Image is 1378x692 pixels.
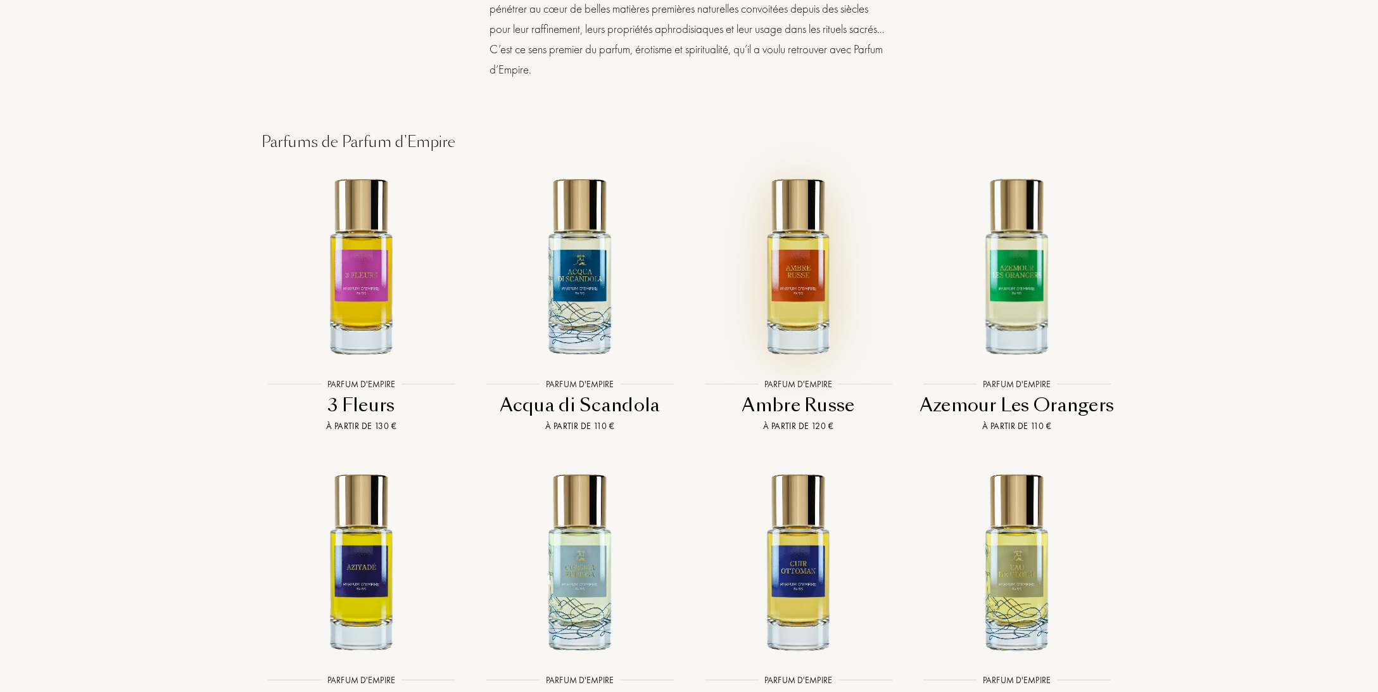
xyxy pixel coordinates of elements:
div: Parfum d'Empire [758,378,838,391]
div: Parfum d'Empire [540,673,620,686]
div: 3 Fleurs [257,393,465,418]
div: Azemour Les Orangers [913,393,1121,418]
div: Parfum d'Empire [758,673,838,686]
img: Ambre Russe Parfum D Empire [700,167,897,364]
a: 3 Fleurs Parfum D EmpireParfum d'Empire3 FleursÀ partir de 130 € [252,153,471,449]
div: Parfum d'Empire [321,378,401,391]
div: À partir de 110 € [913,420,1121,433]
a: Azemour Les Orangers Parfum D EmpireParfum d'EmpireAzemour Les OrangersÀ partir de 110 € [907,153,1126,449]
div: Parfum d'Empire [321,673,401,686]
img: Acqua di Scandola Parfum D Empire [481,167,678,364]
img: 3 Fleurs Parfum D Empire [263,167,460,364]
img: Cuir Ottoman Parfum D Empire [700,463,897,660]
a: Acqua di Scandola Parfum D EmpireParfum d'EmpireAcqua di ScandolaÀ partir de 110 € [471,153,689,449]
div: Parfum d'Empire [977,378,1057,391]
div: À partir de 120 € [694,420,902,433]
img: Azemour Les Orangers Parfum D Empire [918,167,1115,364]
div: Acqua di Scandola [476,393,684,418]
img: Eau de Gloire Parfum D Empire [918,463,1115,660]
img: Aziyadé Parfum D Empire [263,463,460,660]
div: Ambre Russe [694,393,902,418]
a: Ambre Russe Parfum D EmpireParfum d'EmpireAmbre RusseÀ partir de 120 € [689,153,907,449]
div: À partir de 130 € [257,420,465,433]
div: Parfum d'Empire [977,673,1057,686]
div: Parfum d'Empire [540,378,620,391]
div: Parfums de Parfum d'Empire [252,131,1126,153]
div: À partir de 110 € [476,420,684,433]
img: Corsica Furiosa Parfum D Empire [481,463,678,660]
